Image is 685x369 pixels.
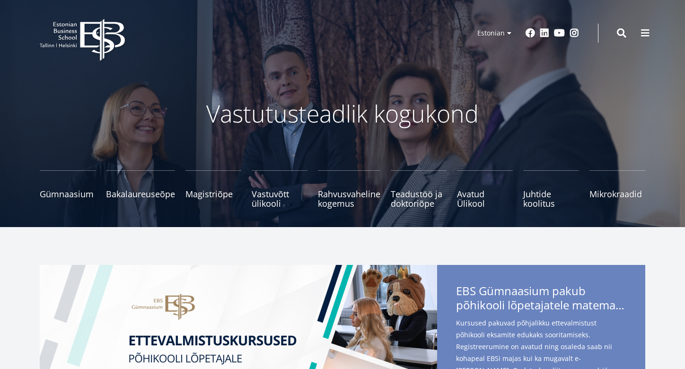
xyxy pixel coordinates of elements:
a: Rahvusvaheline kogemus [318,170,380,208]
span: põhikooli lõpetajatele matemaatika- ja eesti keele kursuseid [456,298,626,312]
span: Bakalaureuseõpe [106,189,175,199]
a: Teadustöö ja doktoriõpe [391,170,447,208]
span: Mikrokraadid [589,189,645,199]
a: Vastuvõtt ülikooli [252,170,307,208]
a: Mikrokraadid [589,170,645,208]
a: Facebook [526,28,535,38]
span: Juhtide koolitus [523,189,579,208]
span: Rahvusvaheline kogemus [318,189,380,208]
a: Gümnaasium [40,170,96,208]
a: Magistriõpe [185,170,241,208]
span: Avatud Ülikool [457,189,513,208]
p: Vastutusteadlik kogukond [92,99,593,128]
span: Vastuvõtt ülikooli [252,189,307,208]
span: Gümnaasium [40,189,96,199]
a: Bakalaureuseõpe [106,170,175,208]
span: Teadustöö ja doktoriõpe [391,189,447,208]
a: Juhtide koolitus [523,170,579,208]
a: Youtube [554,28,565,38]
a: Avatud Ülikool [457,170,513,208]
a: Linkedin [540,28,549,38]
span: Magistriõpe [185,189,241,199]
a: Instagram [570,28,579,38]
span: EBS Gümnaasium pakub [456,284,626,315]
